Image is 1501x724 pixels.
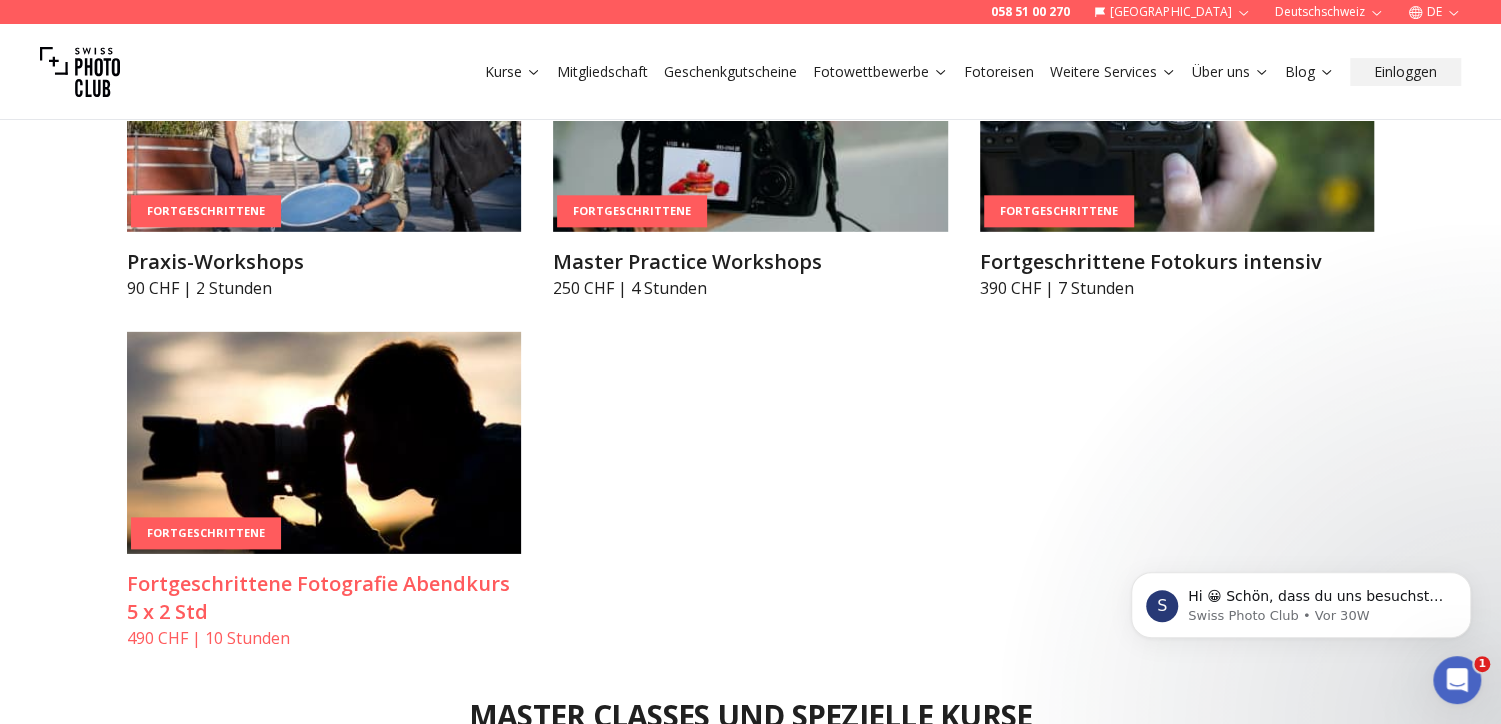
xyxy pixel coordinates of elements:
[127,332,522,554] img: Fortgeschrittene Fotografie Abendkurs 5 x 2 Std
[127,10,522,232] img: Praxis-Workshops
[127,332,522,650] a: Fortgeschrittene Fotografie Abendkurs 5 x 2 StdFortgeschritteneFortgeschrittene Fotografie Abendk...
[1192,62,1269,82] a: Über uns
[1285,62,1334,82] a: Blog
[1277,58,1342,86] button: Blog
[1184,58,1277,86] button: Über uns
[557,62,648,82] a: Mitgliedschaft
[980,10,1375,300] a: Fortgeschrittene Fotokurs intensivFortgeschritteneFortgeschrittene Fotokurs intensiv390 CHF | 7 S...
[553,248,948,276] h3: Master Practice Workshops
[991,4,1070,20] a: 058 51 00 270
[1042,58,1184,86] button: Weitere Services
[1101,530,1501,670] iframe: Intercom notifications Nachricht
[553,10,948,300] a: Master Practice WorkshopsFortgeschritteneMaster Practice Workshops250 CHF | 4 Stunden
[805,58,956,86] button: Fotowettbewerbe
[664,62,797,82] a: Geschenkgutscheine
[1350,58,1461,86] button: Einloggen
[656,58,805,86] button: Geschenkgutscheine
[40,32,120,112] img: Swiss photo club
[1050,62,1176,82] a: Weitere Services
[956,58,1042,86] button: Fotoreisen
[984,195,1134,228] div: Fortgeschrittene
[549,58,656,86] button: Mitgliedschaft
[131,195,281,228] div: Fortgeschrittene
[557,195,707,228] div: Fortgeschrittene
[553,10,948,232] img: Master Practice Workshops
[477,58,549,86] button: Kurse
[127,10,522,300] a: Praxis-WorkshopsFortgeschrittenePraxis-Workshops90 CHF | 2 Stunden
[964,62,1034,82] a: Fotoreisen
[127,248,522,276] h3: Praxis-Workshops
[980,276,1375,300] p: 390 CHF | 7 Stunden
[127,626,522,650] p: 490 CHF | 10 Stunden
[553,276,948,300] p: 250 CHF | 4 Stunden
[127,570,522,626] h3: Fortgeschrittene Fotografie Abendkurs 5 x 2 Std
[1474,656,1490,672] span: 1
[980,248,1375,276] h3: Fortgeschrittene Fotokurs intensiv
[127,276,522,300] p: 90 CHF | 2 Stunden
[131,517,281,550] div: Fortgeschrittene
[813,62,948,82] a: Fotowettbewerbe
[1433,656,1481,704] iframe: Intercom live chat
[980,10,1375,232] img: Fortgeschrittene Fotokurs intensiv
[485,62,541,82] a: Kurse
